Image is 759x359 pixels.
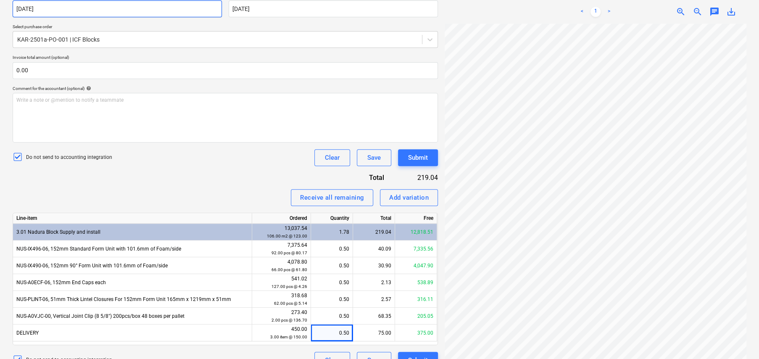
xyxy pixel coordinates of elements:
[13,308,252,325] div: NUS-A0VJC-00, Vertical Joint Clip (8 5/8") 200pcs/box 48 boxes per pallet
[353,274,395,291] div: 2.13
[300,192,364,203] div: Receive all remaining
[717,319,759,359] iframe: Chat Widget
[271,284,307,289] small: 127.00 pcs @ 4.26
[271,251,307,255] small: 92.00 pcs @ 80.17
[13,274,252,291] div: NUS-A0ECF-06, 152mm End Caps each
[256,241,307,257] div: 7,375.64
[267,234,307,238] small: 106.00 m2 @ 123.00
[84,86,91,91] span: help
[676,7,686,17] span: zoom_in
[13,213,252,224] div: Line-item
[395,274,437,291] div: 538.89
[13,0,222,17] input: Invoice date not specified
[726,7,736,17] span: save_alt
[709,7,719,17] span: chat
[13,24,438,31] p: Select purchase order
[311,213,353,224] div: Quantity
[408,152,428,163] div: Submit
[395,224,437,240] div: 12,818.51
[395,257,437,274] div: 4,047.90
[357,149,391,166] button: Save
[256,275,307,290] div: 541.02
[291,189,373,206] button: Receive all remaining
[389,192,429,203] div: Add variation
[325,152,340,163] div: Clear
[13,55,438,62] p: Invoice total amount (optional)
[353,325,395,341] div: 75.00
[13,291,252,308] div: NUS-PLINT-06, 51mm Thick Lintel Closures For 152mm Form Unit 165mm x 1219mm x 51mm
[13,86,438,91] div: Comment for the accountant (optional)
[271,267,307,272] small: 66.00 pcs @ 61.80
[395,291,437,308] div: 316.11
[353,257,395,274] div: 30.90
[13,257,252,274] div: NUS-IX490-06, 152mm 90° Form Unit with 101.6mm of Foam/side
[395,213,437,224] div: Free
[314,224,349,240] div: 1.78
[16,229,100,235] span: 3.01 Nadura Block Supply and install
[398,149,438,166] button: Submit
[353,291,395,308] div: 2.57
[252,213,311,224] div: Ordered
[314,291,349,308] div: 0.50
[13,62,438,79] input: Invoice total amount (optional)
[314,240,349,257] div: 0.50
[353,240,395,257] div: 40.09
[271,318,307,322] small: 2.00 pcs @ 136.70
[314,308,349,325] div: 0.50
[26,154,112,161] p: Do not send to accounting integration
[274,301,307,306] small: 62.00 pcs @ 5.14
[395,308,437,325] div: 205.05
[256,292,307,307] div: 318.68
[256,309,307,324] div: 273.40
[314,149,350,166] button: Clear
[693,7,703,17] span: zoom_out
[353,213,395,224] div: Total
[314,325,349,341] div: 0.50
[590,7,601,17] a: Page 1 is your current page
[13,325,252,341] div: DELIVERY
[314,274,349,291] div: 0.50
[395,325,437,341] div: 375.00
[604,7,614,17] a: Next page
[353,308,395,325] div: 68.35
[398,173,438,182] div: 219.04
[13,240,252,257] div: NUS-IX496-06, 152mm Standard Form Unit with 101.6mm of Foam/side
[577,7,587,17] a: Previous page
[256,325,307,341] div: 450.00
[329,173,398,182] div: Total
[367,152,381,163] div: Save
[353,224,395,240] div: 219.04
[314,257,349,274] div: 0.50
[229,0,438,17] input: Due date not specified
[380,189,438,206] button: Add variation
[270,335,307,339] small: 3.00 item @ 150.00
[395,240,437,257] div: 7,335.56
[256,224,307,240] div: 13,037.54
[256,258,307,274] div: 4,078.80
